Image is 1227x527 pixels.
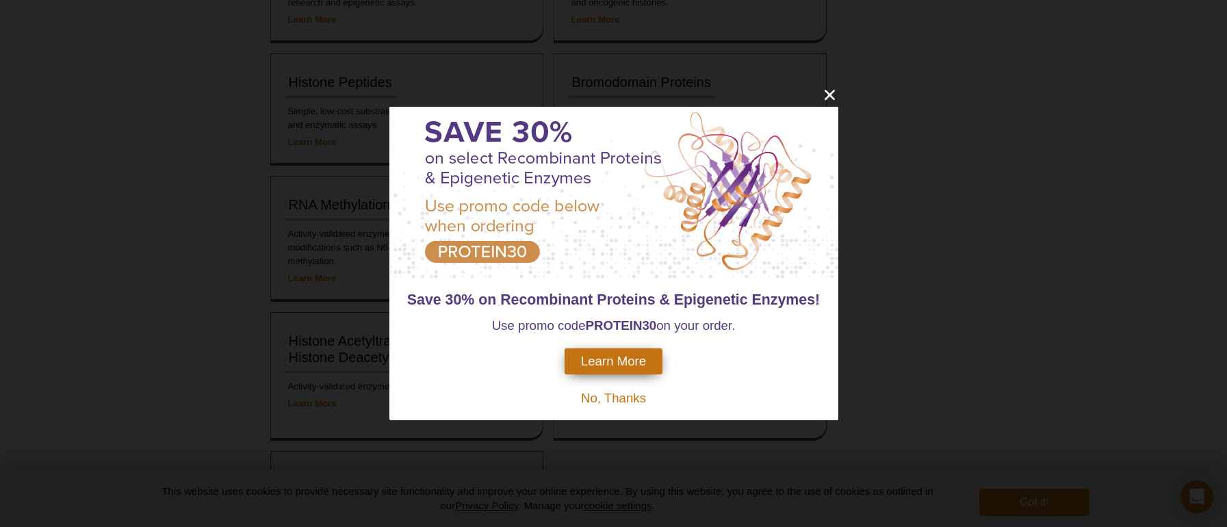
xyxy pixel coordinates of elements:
span: Learn More [581,354,646,369]
span: Save 30% on Recombinant Proteins & Epigenetic Enzymes! [407,292,820,308]
button: close [821,86,838,103]
strong: PROTEIN30 [586,318,657,333]
span: Use promo code on your order. [492,318,736,333]
span: No, Thanks [581,391,646,405]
